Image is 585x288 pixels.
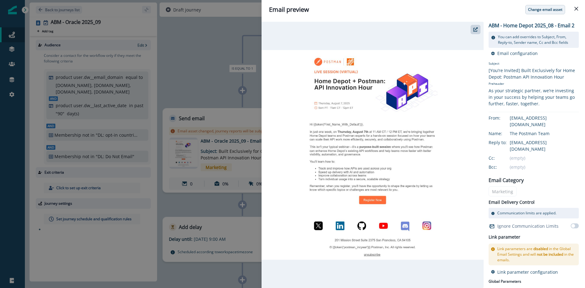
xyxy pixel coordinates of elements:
div: (empty) [510,155,579,161]
p: Communication limits are applied. [497,210,556,216]
div: Name: [489,130,520,137]
p: Subject [489,61,579,67]
p: Link parameters are in the Global Email Settings and will in the emails. [497,246,576,263]
h2: Link parameter [489,233,520,241]
p: Preheader [489,80,579,87]
div: Email preview [269,5,578,14]
span: disabled [533,246,548,251]
span: not be included [537,252,563,257]
p: ABM - Home Depot 2025_08 - Email 2 [489,22,574,29]
img: email asset unavailable [262,50,484,260]
p: Link parameter configuration [497,269,558,275]
div: As your strategic partner, we’re investing in your success by helping your teams go further, fast... [489,87,579,107]
div: [EMAIL_ADDRESS][DOMAIN_NAME] [510,139,579,152]
div: Reply to: [489,139,520,146]
div: [EMAIL_ADDRESS][DOMAIN_NAME] [510,115,579,128]
div: Bcc: [489,164,520,170]
button: Change email asset [525,5,565,14]
p: Ignore Communication Limits [497,223,559,229]
button: Close [571,4,581,14]
p: Email Category [489,176,524,184]
p: Global Parameters [489,277,521,284]
div: (empty) [510,164,579,170]
div: [You’re Invited] Built Exclusively for Home Depot: Postman API Innovation Hour [489,67,579,80]
p: Email Delivery Control [489,199,535,205]
div: From: [489,115,520,121]
button: Link parameter configuration [491,269,558,275]
div: Cc: [489,155,520,161]
p: You can add overrides to Subject, From, Reply-to, Sender name, Cc and Bcc fields [498,34,576,45]
p: Change email asset [528,7,562,12]
div: The Postman Team [510,130,579,137]
p: Email configuration [497,50,538,56]
button: Email configuration [491,50,538,56]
